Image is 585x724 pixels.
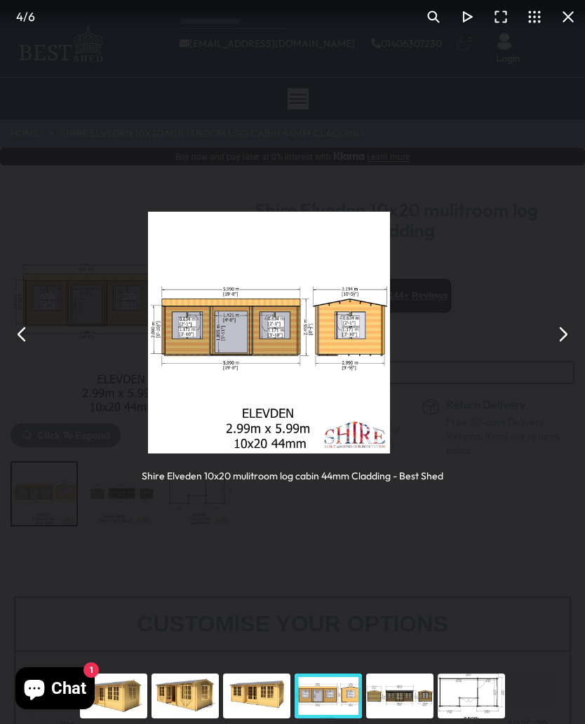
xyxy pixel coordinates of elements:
span: 6 [28,9,35,24]
button: Previous [6,317,39,351]
button: Next [546,317,579,351]
div: Shire Elveden 10x20 mulitroom log cabin 44mm Cladding - Best Shed [142,458,443,483]
span: 4 [16,9,23,24]
inbox-online-store-chat: Shopify online store chat [11,667,99,713]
